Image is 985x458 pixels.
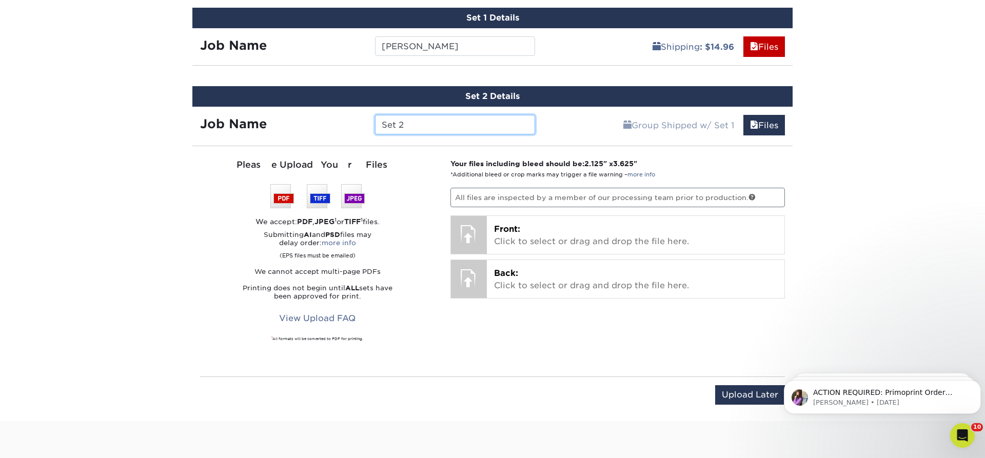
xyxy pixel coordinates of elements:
[375,36,535,56] input: Enter a job name
[280,247,356,260] small: (EPS files must be emailed)
[361,216,363,223] sup: 1
[450,160,637,168] strong: Your files including bleed should be: " x "
[494,268,518,278] span: Back:
[271,336,272,339] sup: 1
[297,217,312,226] strong: PDF
[375,115,535,134] input: Enter a job name
[200,158,435,172] div: Please Upload Your Files
[272,309,362,328] a: View Upload FAQ
[192,8,793,28] div: Set 1 Details
[971,423,983,431] span: 10
[334,216,337,223] sup: 1
[494,223,778,248] p: Click to select or drag and drop the file here.
[750,121,758,130] span: files
[494,267,778,292] p: Click to select or drag and drop the file here.
[304,231,312,238] strong: AI
[200,268,435,276] p: We cannot accept multi-page PDFs
[750,42,758,52] span: files
[200,116,267,131] strong: Job Name
[584,160,603,168] span: 2.125
[200,38,267,53] strong: Job Name
[715,385,785,405] input: Upload Later
[743,36,785,57] a: Files
[344,217,361,226] strong: TIFF
[623,121,632,130] span: shipping
[200,336,435,342] div: All formats will be converted to PDF for printing.
[450,171,655,178] small: *Additional bleed or crop marks may trigger a file warning –
[345,284,359,292] strong: ALL
[450,188,785,207] p: All files are inspected by a member of our processing team prior to production.
[950,423,975,448] iframe: Intercom live chat
[646,36,741,57] a: Shipping: $14.96
[270,184,365,208] img: We accept: PSD, TIFF, or JPEG (JPG)
[192,86,793,107] div: Set 2 Details
[617,115,741,135] a: Group Shipped w/ Set 1
[613,160,634,168] span: 3.625
[322,239,356,247] a: more info
[200,231,435,260] p: Submitting and files may delay order:
[494,224,520,234] span: Front:
[627,171,655,178] a: more info
[700,42,734,52] b: : $14.96
[314,217,334,226] strong: JPEG
[200,216,435,227] div: We accept: , or files.
[743,115,785,135] a: Files
[653,42,661,52] span: shipping
[325,231,340,238] strong: PSD
[200,284,435,301] p: Printing does not begin until sets have been approved for print.
[780,359,985,430] iframe: Intercom notifications message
